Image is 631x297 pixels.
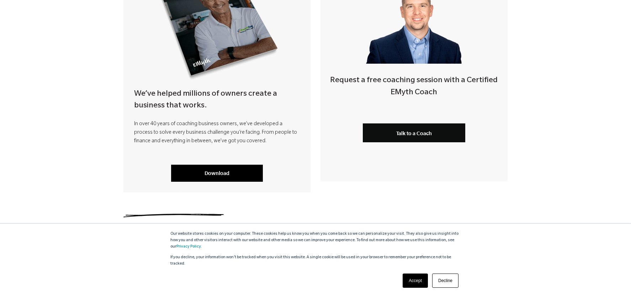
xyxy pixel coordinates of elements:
p: Our website stores cookies on your computer. These cookies help us know you when you come back so... [170,231,461,250]
h4: Request a free coaching session with a Certified EMyth Coach [320,75,508,99]
a: Decline [432,274,458,288]
h4: We’ve helped millions of owners create a business that works. [134,89,300,112]
a: Privacy Policy [176,245,201,249]
a: Talk to a Coach [363,123,465,142]
p: In over 40 years of coaching business owners, we’ve developed a process to solve every business c... [134,120,300,146]
a: Accept [403,274,428,288]
a: Download [171,165,263,182]
p: If you decline, your information won’t be tracked when you visit this website. A single cookie wi... [170,254,461,267]
span: Talk to a Coach [396,130,432,136]
img: underline.svg [123,214,224,217]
